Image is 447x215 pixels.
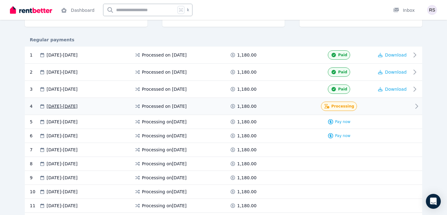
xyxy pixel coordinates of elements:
span: [DATE] - [DATE] [47,161,78,167]
div: Regular payments [25,37,422,43]
div: Inbox [393,7,415,13]
span: 1,180.00 [237,133,256,139]
span: Processed on [DATE] [142,86,187,92]
div: 6 [30,133,39,139]
div: 2 [30,67,39,77]
span: [DATE] - [DATE] [47,69,78,75]
span: Processing on [DATE] [142,161,187,167]
span: 1,180.00 [237,147,256,153]
div: 10 [30,189,39,195]
span: [DATE] - [DATE] [47,52,78,58]
span: [DATE] - [DATE] [47,175,78,181]
span: Processing on [DATE] [142,119,187,125]
span: Processing on [DATE] [142,147,187,153]
span: Processing on [DATE] [142,175,187,181]
span: 1,180.00 [237,203,256,209]
span: [DATE] - [DATE] [47,203,78,209]
span: 1,180.00 [237,161,256,167]
span: [DATE] - [DATE] [47,189,78,195]
div: 4 [30,102,39,111]
span: Download [385,70,407,75]
span: k [187,7,189,12]
button: Download [378,86,407,92]
span: Processing on [DATE] [142,203,187,209]
div: 11 [30,203,39,209]
span: Download [385,53,407,57]
span: [DATE] - [DATE] [47,133,78,139]
span: [DATE] - [DATE] [47,103,78,109]
span: Paid [338,53,347,57]
span: 1,180.00 [237,69,256,75]
span: 1,180.00 [237,103,256,109]
span: 1,180.00 [237,189,256,195]
div: 3 [30,85,39,94]
span: 1,180.00 [237,86,256,92]
div: 7 [30,147,39,153]
button: Download [378,69,407,75]
img: Ramesh Sengamalai [427,5,437,15]
button: Download [378,52,407,58]
div: 5 [30,119,39,125]
span: 1,180.00 [237,175,256,181]
div: 9 [30,175,39,181]
span: [DATE] - [DATE] [47,147,78,153]
span: Processed on [DATE] [142,103,187,109]
div: 1 [30,50,39,60]
span: Processed on [DATE] [142,52,187,58]
span: [DATE] - [DATE] [47,119,78,125]
span: Processed on [DATE] [142,69,187,75]
span: 1,180.00 [237,119,256,125]
span: Paid [338,87,347,92]
span: Pay now [335,119,350,124]
span: Processing [331,104,354,109]
span: 1,180.00 [237,52,256,58]
div: Open Intercom Messenger [426,194,441,209]
span: [DATE] - [DATE] [47,86,78,92]
div: 8 [30,161,39,167]
span: Pay now [335,133,350,138]
img: RentBetter [10,5,52,15]
span: Paid [338,70,347,75]
span: Processing on [DATE] [142,133,187,139]
span: Download [385,87,407,92]
span: Processing on [DATE] [142,189,187,195]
